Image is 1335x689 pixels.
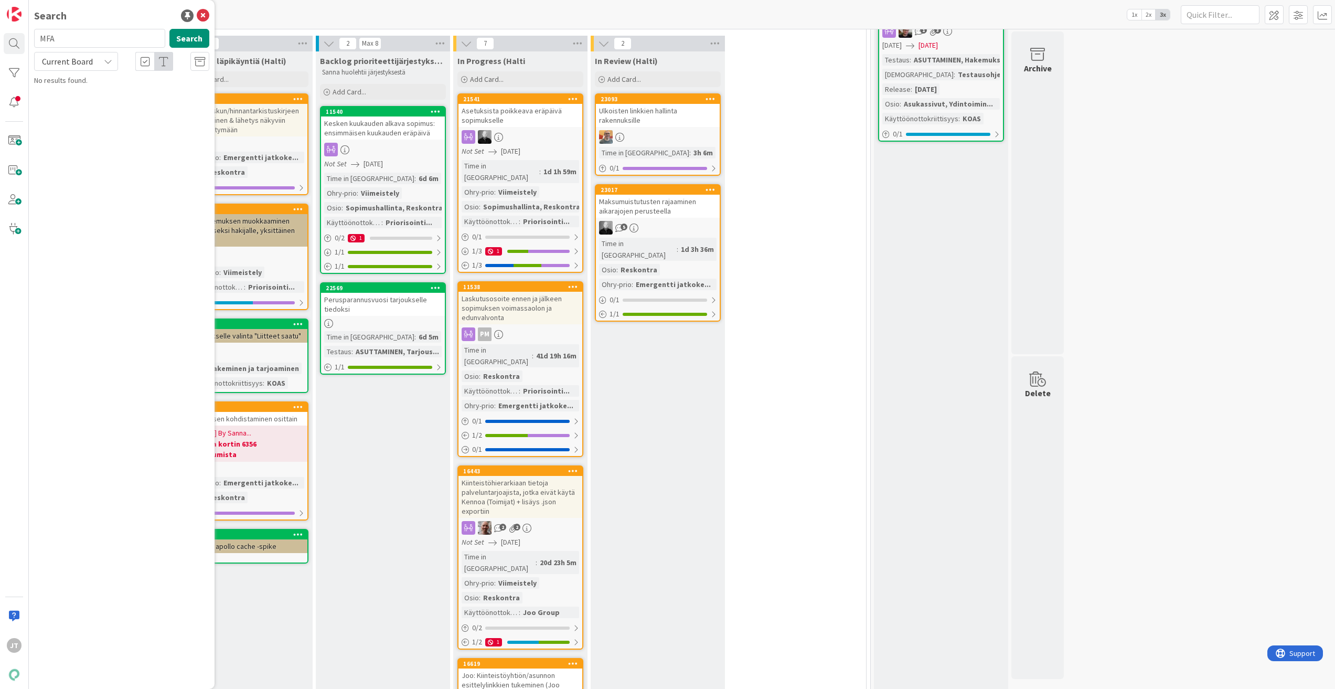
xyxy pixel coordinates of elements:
[221,152,301,163] div: Emergentti jatkoke...
[541,166,579,177] div: 1d 1h 59m
[358,187,402,199] div: Viimeistely
[911,54,1011,66] div: ASUTTAMINEN, Hakemukset
[499,524,506,531] span: 2
[616,264,618,275] span: :
[901,98,996,110] div: Asukassivut, Ydintoimin...
[599,238,677,261] div: Time in [GEOGRAPHIC_DATA]
[596,94,720,104] div: 23093
[221,477,301,489] div: Emergentti jatkoke...
[183,319,308,393] a: 21438Hakemukselle valinta "Liitteet saatu"JKOsio:Hakeminen ja tarjoaminenKäyttöönottokriittisyys:...
[188,206,307,213] div: 17679
[324,202,341,214] div: Osio
[341,202,343,214] span: :
[472,231,482,242] span: 0 / 1
[501,146,520,157] span: [DATE]
[618,264,660,275] div: Reskontra
[184,402,307,412] div: 21622
[462,160,539,183] div: Time in [GEOGRAPHIC_DATA]
[321,231,445,245] div: 0/21
[472,444,482,455] span: 0 / 1
[480,592,522,603] div: Reskontra
[458,327,582,341] div: PM
[183,93,308,195] a: 16377Koontilaskun/hinnantarkistuskirjeen tulostaminen & lähetys näkyviin käyttöliittymäänOhry-pri...
[462,607,519,618] div: Käyttöönottokriittisyys
[691,147,715,158] div: 3h 6m
[335,261,345,272] span: 1 / 1
[480,370,522,382] div: Reskontra
[596,104,720,127] div: Ulkoisten linkkien hallinta rakennuksille
[322,68,444,77] p: Sanna huolehtii järjestyksestä
[910,54,911,66] span: :
[320,56,446,66] span: Backlog prioriteettijärjestyksessä (Halti)
[34,75,209,86] div: No results found.
[610,309,620,320] span: 1 / 1
[321,116,445,140] div: Kesken kuukauden alkava sopimus: ensimmäisen kuukauden eräpäivä
[362,41,378,46] div: Max 8
[458,130,582,144] div: MV
[596,293,720,306] div: 0/1
[184,320,307,329] div: 21438
[183,204,308,310] a: 17679Aso-hakemuksen muokkaaminen mahdolliseksi hakijalle, yksittäinen hakemusOhry-prio:Viimeistel...
[621,224,627,230] span: 5
[364,158,383,169] span: [DATE]
[22,2,48,14] span: Support
[183,56,286,66] span: Odottaa läpikäyntiä (Halti)
[184,346,307,359] div: JK
[184,94,307,136] div: 16377Koontilaskun/hinnantarkistuskirjeen tulostaminen & lähetys näkyviin käyttöliittymään
[184,539,307,553] div: Kenno-ui apollo cache -spike
[184,296,307,309] div: 0/2
[219,477,221,489] span: :
[321,283,445,293] div: 22569
[339,37,357,50] span: 2
[381,217,383,228] span: :
[596,185,720,218] div: 23017Maksumuistutusten rajaaminen aikarajojen perusteella
[599,264,616,275] div: Osio
[7,638,22,653] div: JT
[184,205,307,214] div: 17679
[244,281,245,293] span: :
[458,467,582,518] div: 16443Kiinteistöhierarkiaan tietoja palveluntarjoajista, jotka eivät käytä Kennoa (Toimijat) + lis...
[321,107,445,116] div: 11540
[462,537,484,547] i: Not Set
[324,159,347,168] i: Not Set
[457,465,583,650] a: 16443Kiinteistöhierarkiaan tietoja palveluntarjoajista, jotka eivät käytä Kennoa (Toimijat) + lis...
[7,7,22,22] img: Visit kanbanzone.com
[321,283,445,316] div: 22569Perusparannusvuosi tarjoukselle tiedoksi
[472,246,482,257] span: 1 / 3
[599,221,613,235] img: MV
[458,443,582,456] div: 0/1
[462,344,532,367] div: Time in [GEOGRAPHIC_DATA]
[536,557,537,568] span: :
[596,221,720,235] div: MV
[353,346,442,357] div: ASUTTAMINEN, Tarjous...
[458,94,582,104] div: 21541
[187,281,244,293] div: Käyttöönottokriittisyys
[321,293,445,316] div: Perusparannusvuosi tarjoukselle tiedoksi
[321,361,445,374] div: 1/1
[485,247,502,256] div: 1
[533,350,579,362] div: 41d 19h 16m
[496,577,539,589] div: Viimeistely
[414,331,416,343] span: :
[414,173,416,184] span: :
[183,401,308,521] a: 21622Suorituksen kohdistaminen osittain[DATE] By Sanna...odottaa kortin 6356 valmistumistaOhry-pr...
[520,385,572,397] div: Priorisointi...
[206,166,248,178] div: Reskontra
[610,294,620,305] span: 0 / 1
[472,622,482,633] span: 0 / 2
[678,243,717,255] div: 1d 3h 36m
[458,429,582,442] div: 1/2
[7,667,22,682] img: avatar
[458,104,582,127] div: Asetuksista poikkeava eräpäivä sopimukselle
[882,113,958,124] div: Käyttöönottokriittisyys
[188,321,307,328] div: 21438
[462,146,484,156] i: Not Set
[320,106,446,274] a: 11540Kesken kuukauden alkava sopimus: ensimmäisen kuukauden eräpäiväNot Set[DATE]Time in [GEOGRAP...
[472,637,482,648] span: 1 / 2
[472,260,482,271] span: 1 / 3
[458,94,582,127] div: 21541Asetuksista poikkeava eräpäivä sopimukselle
[879,128,1003,141] div: 0/1
[911,83,912,95] span: :
[42,56,93,67] span: Current Board
[519,216,520,227] span: :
